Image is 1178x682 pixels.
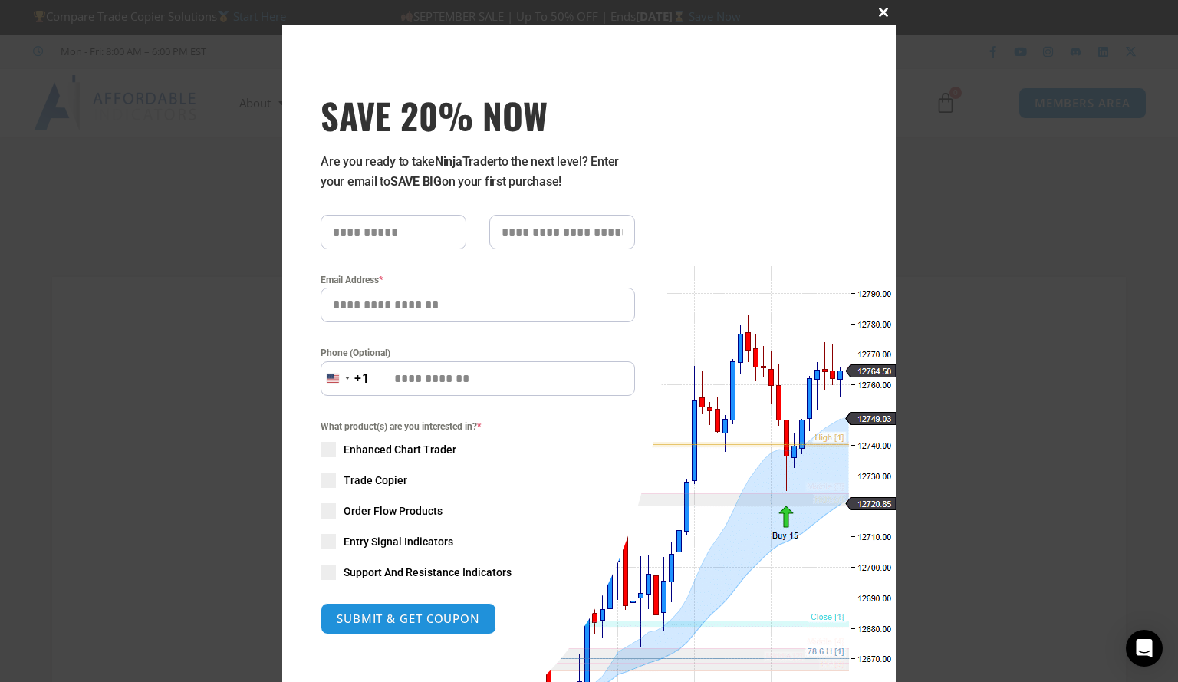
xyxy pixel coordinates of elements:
[321,94,635,137] h3: SAVE 20% NOW
[321,345,635,361] label: Phone (Optional)
[321,603,496,634] button: SUBMIT & GET COUPON
[344,473,407,488] span: Trade Copier
[321,419,635,434] span: What product(s) are you interested in?
[321,442,635,457] label: Enhanced Chart Trader
[1126,630,1163,667] div: Open Intercom Messenger
[354,369,370,389] div: +1
[321,361,370,396] button: Selected country
[321,152,635,192] p: Are you ready to take to the next level? Enter your email to on your first purchase!
[390,174,442,189] strong: SAVE BIG
[344,503,443,519] span: Order Flow Products
[344,442,456,457] span: Enhanced Chart Trader
[321,565,635,580] label: Support And Resistance Indicators
[321,473,635,488] label: Trade Copier
[321,534,635,549] label: Entry Signal Indicators
[344,534,453,549] span: Entry Signal Indicators
[435,154,498,169] strong: NinjaTrader
[321,503,635,519] label: Order Flow Products
[321,272,635,288] label: Email Address
[344,565,512,580] span: Support And Resistance Indicators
